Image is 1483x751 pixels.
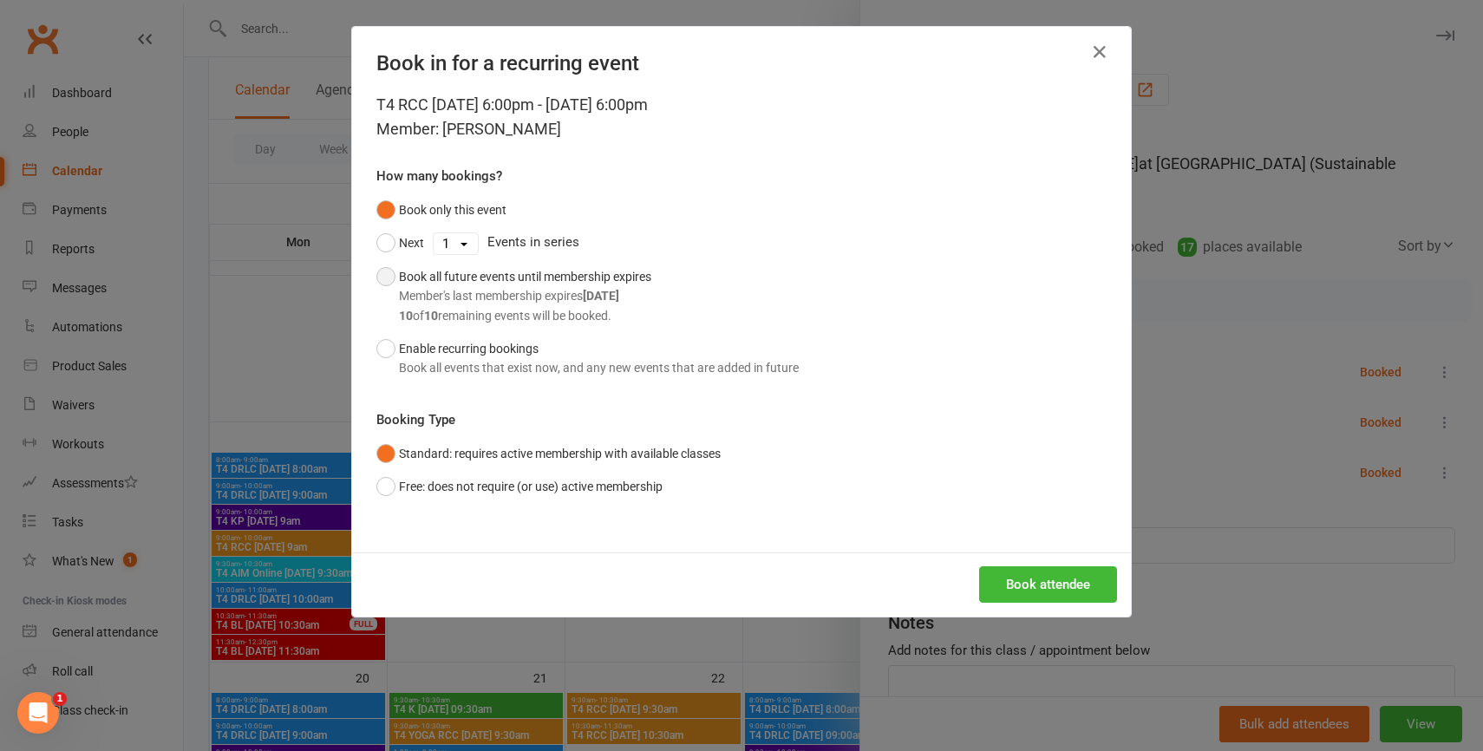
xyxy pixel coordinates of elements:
h4: Book in for a recurring event [376,51,1107,75]
div: Events in series [376,226,1107,259]
strong: 10 [424,309,438,323]
div: Book all future events until membership expires [399,267,651,325]
iframe: Intercom live chat [17,692,59,734]
strong: [DATE] [583,289,619,303]
button: Close [1086,38,1114,66]
button: Enable recurring bookingsBook all events that exist now, and any new events that are added in future [376,332,799,385]
button: Standard: requires active membership with available classes [376,437,721,470]
button: Next [376,226,424,259]
button: Free: does not require (or use) active membership [376,470,663,503]
span: 1 [53,692,67,706]
div: T4 RCC [DATE] 6:00pm - [DATE] 6:00pm Member: [PERSON_NAME] [376,93,1107,141]
button: Book only this event [376,193,506,226]
button: Book all future events until membership expiresMember's last membership expires[DATE]10of10remain... [376,260,651,332]
div: Member's last membership expires [399,286,651,305]
div: Book all events that exist now, and any new events that are added in future [399,358,799,377]
label: How many bookings? [376,166,502,186]
button: Book attendee [979,566,1117,603]
div: of remaining events will be booked. [399,306,651,325]
strong: 10 [399,309,413,323]
label: Booking Type [376,409,455,430]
